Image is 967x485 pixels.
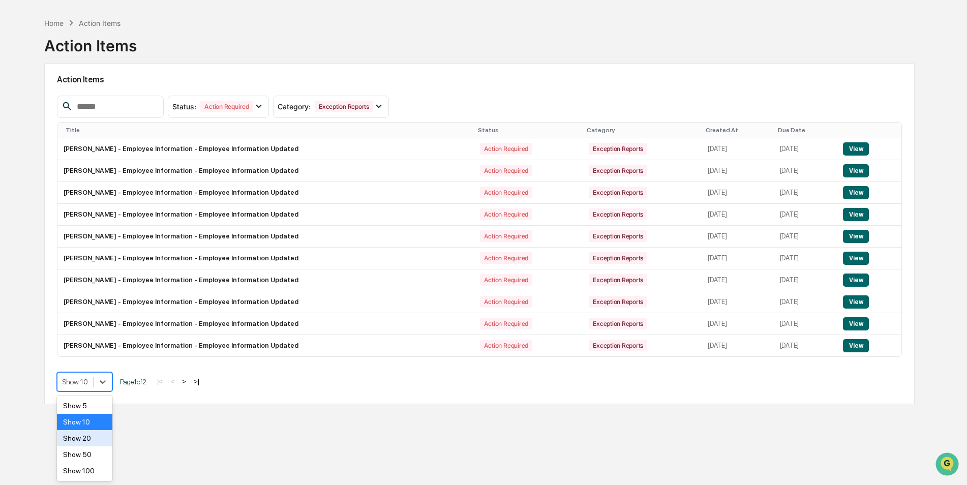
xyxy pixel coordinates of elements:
[57,182,474,204] td: [PERSON_NAME] - Employee Information - Employee Information Updated
[44,19,64,27] div: Home
[774,291,837,313] td: [DATE]
[101,172,123,180] span: Pylon
[57,160,474,182] td: [PERSON_NAME] - Employee Information - Employee Information Updated
[702,291,773,313] td: [DATE]
[70,124,130,142] a: 🗄️Attestations
[57,75,902,84] h2: Action Items
[84,128,126,138] span: Attestations
[44,28,137,55] div: Action Items
[191,377,202,386] button: >|
[702,204,773,226] td: [DATE]
[179,377,189,386] button: >
[35,88,129,96] div: We're available if you need us!
[480,274,532,286] div: Action Required
[843,254,869,262] a: View
[173,81,185,93] button: Start new chat
[57,291,474,313] td: [PERSON_NAME] - Employee Information - Employee Information Updated
[934,451,962,479] iframe: Open customer support
[278,102,311,111] span: Category :
[57,335,474,356] td: [PERSON_NAME] - Employee Information - Employee Information Updated
[589,208,647,220] div: Exception Reports
[74,129,82,137] div: 🗄️
[774,313,837,335] td: [DATE]
[702,335,773,356] td: [DATE]
[57,313,474,335] td: [PERSON_NAME] - Employee Information - Employee Information Updated
[57,414,112,430] div: Show 10
[774,204,837,226] td: [DATE]
[6,124,70,142] a: 🖐️Preclearance
[57,430,112,446] div: Show 20
[702,226,773,248] td: [DATE]
[167,377,177,386] button: <
[10,129,18,137] div: 🖐️
[778,127,833,134] div: Due Date
[10,21,185,38] p: How can we help?
[843,276,869,284] a: View
[774,226,837,248] td: [DATE]
[57,248,474,269] td: [PERSON_NAME] - Employee Information - Employee Information Updated
[843,164,869,177] button: View
[774,248,837,269] td: [DATE]
[57,269,474,291] td: [PERSON_NAME] - Employee Information - Employee Information Updated
[774,182,837,204] td: [DATE]
[480,252,532,264] div: Action Required
[480,296,532,308] div: Action Required
[154,377,166,386] button: |<
[480,230,532,242] div: Action Required
[702,138,773,160] td: [DATE]
[57,446,112,463] div: Show 50
[843,232,869,240] a: View
[774,138,837,160] td: [DATE]
[843,186,869,199] button: View
[10,78,28,96] img: 1746055101610-c473b297-6a78-478c-a979-82029cc54cd1
[6,143,68,162] a: 🔎Data Lookup
[706,127,769,134] div: Created At
[843,317,869,330] button: View
[843,230,869,243] button: View
[589,274,647,286] div: Exception Reports
[589,318,647,329] div: Exception Reports
[57,226,474,248] td: [PERSON_NAME] - Employee Information - Employee Information Updated
[72,172,123,180] a: Powered byPylon
[480,143,532,155] div: Action Required
[478,127,579,134] div: Status
[57,463,112,479] div: Show 100
[10,148,18,157] div: 🔎
[480,208,532,220] div: Action Required
[702,248,773,269] td: [DATE]
[843,189,869,196] a: View
[843,274,869,287] button: View
[843,167,869,174] a: View
[66,127,470,134] div: Title
[589,296,647,308] div: Exception Reports
[20,128,66,138] span: Preclearance
[774,160,837,182] td: [DATE]
[843,298,869,306] a: View
[774,335,837,356] td: [DATE]
[589,252,647,264] div: Exception Reports
[200,101,253,112] div: Action Required
[702,182,773,204] td: [DATE]
[480,187,532,198] div: Action Required
[315,101,373,112] div: Exception Reports
[79,19,120,27] div: Action Items
[172,102,196,111] span: Status :
[843,339,869,352] button: View
[843,210,869,218] a: View
[480,318,532,329] div: Action Required
[589,187,647,198] div: Exception Reports
[843,320,869,327] a: View
[702,313,773,335] td: [DATE]
[843,142,869,156] button: View
[35,78,167,88] div: Start new chat
[702,160,773,182] td: [DATE]
[20,147,64,158] span: Data Lookup
[843,342,869,349] a: View
[57,204,474,226] td: [PERSON_NAME] - Employee Information - Employee Information Updated
[589,230,647,242] div: Exception Reports
[587,127,698,134] div: Category
[57,398,112,414] div: Show 5
[589,143,647,155] div: Exception Reports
